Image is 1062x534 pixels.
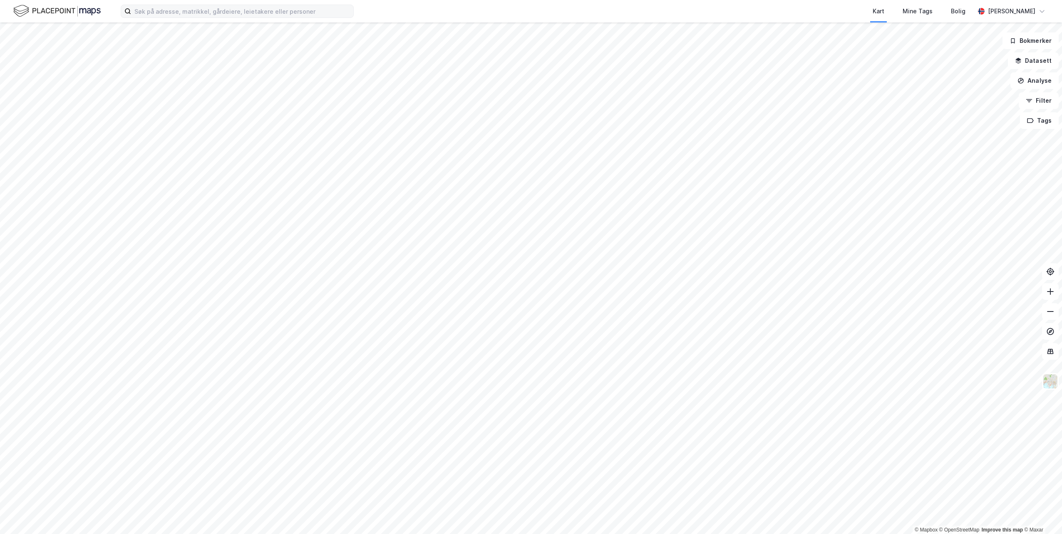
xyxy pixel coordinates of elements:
[951,6,965,16] div: Bolig
[1002,32,1059,49] button: Bokmerker
[131,5,353,17] input: Søk på adresse, matrikkel, gårdeiere, leietakere eller personer
[915,527,938,533] a: Mapbox
[1020,494,1062,534] iframe: Chat Widget
[1008,52,1059,69] button: Datasett
[903,6,933,16] div: Mine Tags
[1019,92,1059,109] button: Filter
[1010,72,1059,89] button: Analyse
[1020,494,1062,534] div: Kontrollprogram for chat
[939,527,980,533] a: OpenStreetMap
[873,6,884,16] div: Kart
[982,527,1023,533] a: Improve this map
[988,6,1035,16] div: [PERSON_NAME]
[13,4,101,18] img: logo.f888ab2527a4732fd821a326f86c7f29.svg
[1042,373,1058,389] img: Z
[1020,112,1059,129] button: Tags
